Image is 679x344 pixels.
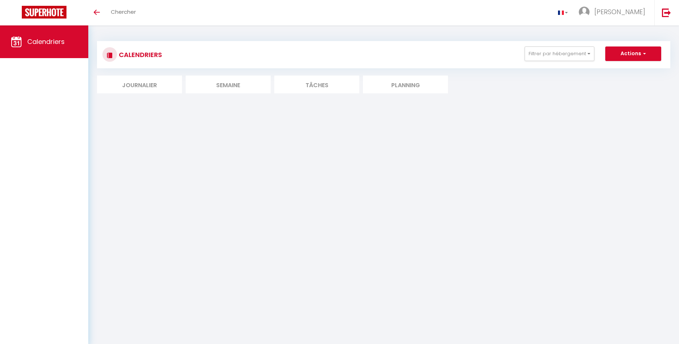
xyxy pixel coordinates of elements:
li: Semaine [186,76,271,93]
button: Filtrer par hébergement [525,46,594,61]
li: Journalier [97,76,182,93]
span: [PERSON_NAME] [594,7,645,16]
span: Calendriers [27,37,65,46]
img: ... [579,7,590,17]
img: logout [662,8,671,17]
button: Actions [605,46,661,61]
span: Chercher [111,8,136,16]
h3: CALENDRIERS [117,46,162,63]
li: Tâches [274,76,359,93]
img: Super Booking [22,6,66,19]
li: Planning [363,76,448,93]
